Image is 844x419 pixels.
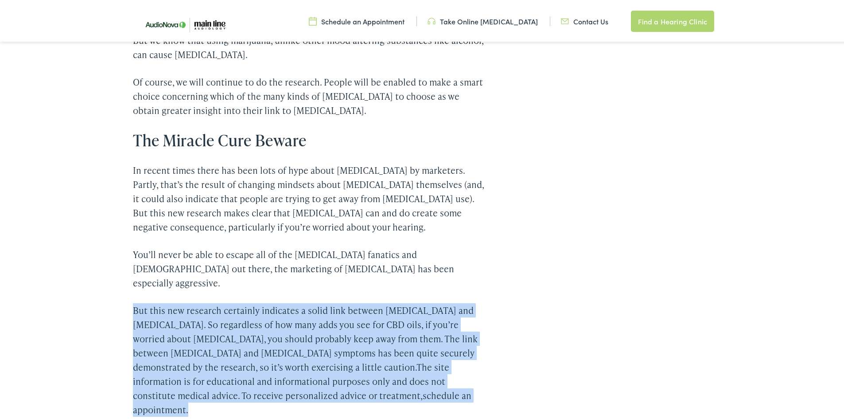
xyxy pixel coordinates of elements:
[133,73,484,116] p: Of course, we will continue to do the research. People will be enabled to make a smart choice con...
[428,15,538,24] a: Take Online [MEDICAL_DATA]
[309,15,317,24] img: utility icon
[133,246,484,288] p: You’ll never be able to escape all of the [MEDICAL_DATA] fanatics and [DEMOGRAPHIC_DATA] out ther...
[631,9,714,30] a: Find a Hearing Clinic
[561,15,569,24] img: utility icon
[428,15,436,24] img: utility icon
[133,302,484,415] p: But this new research certainly indicates a solid link between [MEDICAL_DATA] and [MEDICAL_DATA]....
[561,15,608,24] a: Contact Us
[133,31,484,60] p: But we know that using marijuana, unlike other mood altering substances like alcohol, can cause [...
[133,161,484,232] p: In recent times there has been lots of hype about [MEDICAL_DATA] by marketers. Partly, that’s the...
[133,129,484,148] h2: The Miracle Cure Beware
[309,15,404,24] a: Schedule an Appointment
